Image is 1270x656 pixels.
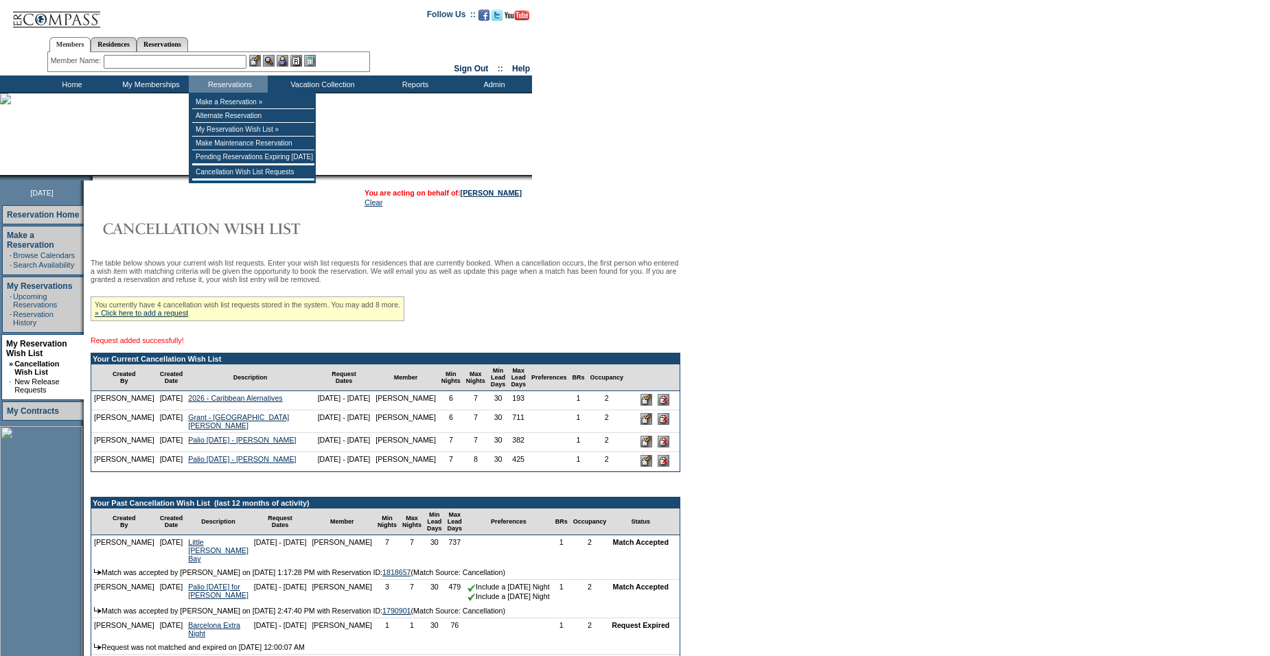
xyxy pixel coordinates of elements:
a: Residences [91,37,137,51]
td: Make a Reservation » [192,95,314,109]
td: · [10,292,12,309]
td: · [10,251,12,259]
a: 1818657 [382,568,411,576]
td: 1 [553,618,570,640]
td: 1 [375,618,400,640]
a: 2026 - Caribbean Alernatives [188,394,282,402]
img: promoShadowLeftCorner.gif [88,175,93,180]
a: Little [PERSON_NAME] Bay [188,538,249,563]
td: Occupancy [587,364,626,391]
td: Min Lead Days [488,364,509,391]
td: 6 [439,391,463,410]
a: Palio [DATE] - [PERSON_NAME] [188,436,296,444]
a: My Reservation Wish List [6,339,67,358]
td: 30 [424,580,445,603]
img: arrow.gif [94,644,102,650]
td: BRs [553,508,570,535]
input: Delete this Request [658,394,669,406]
td: · [10,261,12,269]
td: Created By [91,508,157,535]
td: [PERSON_NAME] [309,535,375,565]
a: Subscribe to our YouTube Channel [505,14,529,22]
td: 7 [463,433,488,452]
input: Edit this Request [640,394,652,406]
td: Min Nights [439,364,463,391]
input: Edit this Request [640,455,652,467]
td: · [9,377,13,394]
td: Member [373,364,439,391]
input: Edit this Request [640,436,652,447]
td: 7 [463,391,488,410]
td: 7 [439,433,463,452]
nobr: [DATE] - [DATE] [318,436,371,444]
td: 1 [569,452,587,471]
td: [DATE] [157,580,186,603]
td: [PERSON_NAME] [309,580,375,603]
td: 8 [463,452,488,471]
td: 30 [488,433,509,452]
td: 382 [508,433,529,452]
td: Member [309,508,375,535]
span: [DATE] [30,189,54,197]
td: 2 [570,618,610,640]
a: Search Availability [13,261,74,269]
img: Cancellation Wish List [91,215,365,242]
td: Min Lead Days [424,508,445,535]
img: Impersonate [277,55,288,67]
img: Become our fan on Facebook [478,10,489,21]
td: Max Nights [463,364,488,391]
td: Your Current Cancellation Wish List [91,353,680,364]
nobr: Request Expired [612,621,669,629]
td: [PERSON_NAME] [309,618,375,640]
a: Grant - [GEOGRAPHIC_DATA][PERSON_NAME] [188,413,289,430]
a: Browse Calendars [13,251,75,259]
td: Status [609,508,672,535]
nobr: [DATE] - [DATE] [318,455,371,463]
td: 30 [488,452,509,471]
td: Pending Reservations Expiring [DATE] [192,150,314,164]
img: b_calculator.gif [304,55,316,67]
nobr: [DATE] - [DATE] [254,583,307,591]
a: My Contracts [7,406,59,416]
td: Make Maintenance Reservation [192,137,314,150]
nobr: [DATE] - [DATE] [318,413,371,421]
td: 30 [488,391,509,410]
nobr: [DATE] - [DATE] [254,621,307,629]
td: [PERSON_NAME] [91,580,157,603]
td: 2 [587,433,626,452]
td: [PERSON_NAME] [373,452,439,471]
td: Match was accepted by [PERSON_NAME] on [DATE] 2:47:40 PM with Reservation ID: (Match Source: Canc... [91,604,680,618]
td: 1 [569,391,587,410]
td: 737 [445,535,465,565]
td: 2 [587,452,626,471]
span: Request added successfully! [91,336,184,344]
a: Upcoming Reservations [13,292,57,309]
td: My Memberships [110,75,189,93]
a: Reservation Home [7,210,79,220]
img: arrow.gif [94,607,102,613]
input: Delete this Request [658,436,669,447]
a: » Click here to add a request [95,309,188,317]
td: [PERSON_NAME] [373,433,439,452]
a: Help [512,64,530,73]
td: [PERSON_NAME] [91,452,157,471]
img: Follow us on Twitter [492,10,503,21]
td: 711 [508,410,529,433]
a: Reservations [137,37,188,51]
td: Follow Us :: [427,8,476,25]
td: 7 [400,580,424,603]
a: My Reservations [7,281,72,291]
img: chkSmaller.gif [467,593,476,601]
img: View [263,55,275,67]
nobr: Match Accepted [613,583,669,591]
td: Created By [91,364,157,391]
td: [PERSON_NAME] [373,410,439,433]
td: Admin [453,75,532,93]
td: Occupancy [570,508,610,535]
td: [PERSON_NAME] [91,535,157,565]
td: 1 [569,433,587,452]
a: 1790901 [382,607,411,615]
a: Barcelona Extra Night [188,621,240,637]
div: You currently have 4 cancellation wish list requests stored in the system. You may add 8 more. [91,296,404,321]
td: My Reservation Wish List » [192,123,314,137]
